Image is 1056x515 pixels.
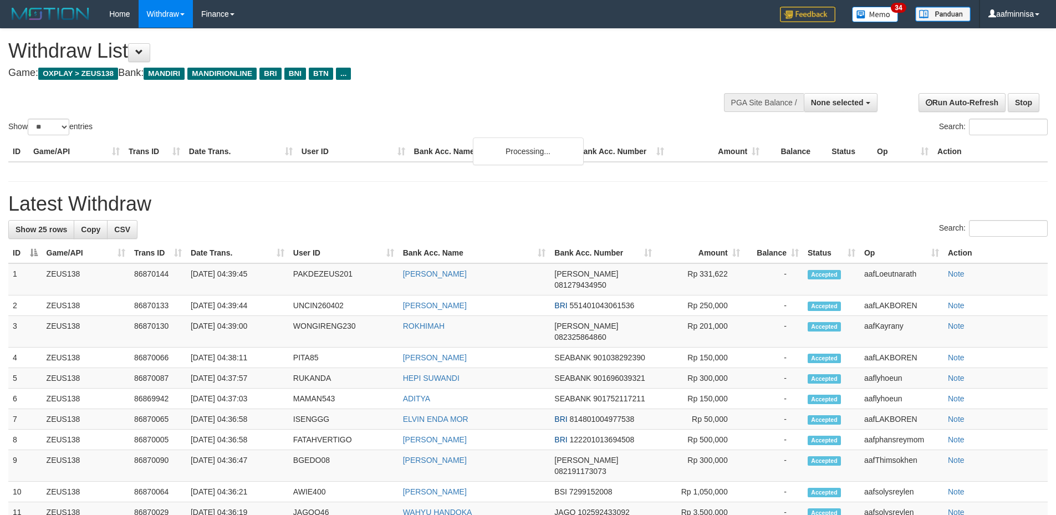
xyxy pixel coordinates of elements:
th: Game/API: activate to sort column ascending [42,243,130,263]
img: Feedback.jpg [780,7,835,22]
td: 86870087 [130,368,186,389]
span: SEABANK [554,353,591,362]
th: Action [943,243,1048,263]
a: CSV [107,220,137,239]
td: ZEUS138 [42,430,130,450]
td: - [744,409,803,430]
td: - [744,348,803,368]
a: Note [948,301,965,310]
a: ELVIN ENDA MOR [403,415,468,424]
div: Processing... [473,137,584,165]
a: Note [948,435,965,444]
td: aaflyhoeun [860,368,943,389]
span: Accepted [808,374,841,384]
td: Rp 150,000 [656,389,744,409]
td: PAKDEZEUS201 [289,263,399,295]
input: Search: [969,220,1048,237]
a: Note [948,415,965,424]
a: [PERSON_NAME] [403,456,467,465]
a: Show 25 rows [8,220,74,239]
a: Stop [1008,93,1039,112]
span: Copy [81,225,100,234]
th: Action [933,141,1048,162]
td: ZEUS138 [42,348,130,368]
th: Bank Acc. Name [410,141,574,162]
td: 86870144 [130,263,186,295]
td: - [744,482,803,502]
td: 86870064 [130,482,186,502]
td: 86870066 [130,348,186,368]
td: Rp 50,000 [656,409,744,430]
th: Balance: activate to sort column ascending [744,243,803,263]
span: BTN [309,68,333,80]
span: [PERSON_NAME] [554,456,618,465]
td: [DATE] 04:36:47 [186,450,289,482]
a: Run Auto-Refresh [919,93,1006,112]
td: 86870130 [130,316,186,348]
td: Rp 300,000 [656,450,744,482]
td: 86869942 [130,389,186,409]
td: aafLAKBOREN [860,409,943,430]
span: BRI [554,301,567,310]
td: aafLAKBOREN [860,348,943,368]
span: OXPLAY > ZEUS138 [38,68,118,80]
th: User ID: activate to sort column ascending [289,243,399,263]
a: HEPI SUWANDI [403,374,460,383]
a: Copy [74,220,108,239]
td: aafphansreymom [860,430,943,450]
span: Accepted [808,354,841,363]
span: SEABANK [554,394,591,403]
th: Bank Acc. Number: activate to sort column ascending [550,243,656,263]
th: Game/API [29,141,124,162]
img: Button%20Memo.svg [852,7,899,22]
a: [PERSON_NAME] [403,353,467,362]
td: - [744,450,803,482]
h4: Game: Bank: [8,68,693,79]
span: ... [336,68,351,80]
input: Search: [969,119,1048,135]
td: WONGIRENG230 [289,316,399,348]
td: - [744,295,803,316]
td: [DATE] 04:37:03 [186,389,289,409]
th: ID: activate to sort column descending [8,243,42,263]
label: Search: [939,220,1048,237]
span: Copy 081279434950 to clipboard [554,281,606,289]
th: Trans ID: activate to sort column ascending [130,243,186,263]
span: Copy 814801004977538 to clipboard [570,415,635,424]
td: 10 [8,482,42,502]
span: Copy 082191173073 to clipboard [554,467,606,476]
a: Note [948,394,965,403]
button: None selected [804,93,878,112]
td: 7 [8,409,42,430]
th: Status [827,141,873,162]
td: 9 [8,450,42,482]
th: Amount: activate to sort column ascending [656,243,744,263]
td: [DATE] 04:36:58 [186,409,289,430]
td: 5 [8,368,42,389]
select: Showentries [28,119,69,135]
span: Accepted [808,395,841,404]
div: PGA Site Balance / [724,93,804,112]
td: - [744,316,803,348]
span: [PERSON_NAME] [554,269,618,278]
span: BRI [554,435,567,444]
span: Accepted [808,322,841,332]
a: [PERSON_NAME] [403,435,467,444]
th: Status: activate to sort column ascending [803,243,860,263]
span: BRI [259,68,281,80]
td: 1 [8,263,42,295]
td: [DATE] 04:39:45 [186,263,289,295]
span: MANDIRI [144,68,185,80]
td: 8 [8,430,42,450]
a: [PERSON_NAME] [403,269,467,278]
span: 34 [891,3,906,13]
a: Note [948,353,965,362]
th: ID [8,141,29,162]
th: Op: activate to sort column ascending [860,243,943,263]
td: aafLoeutnarath [860,263,943,295]
td: aafLAKBOREN [860,295,943,316]
th: Op [873,141,933,162]
td: Rp 500,000 [656,430,744,450]
th: Bank Acc. Name: activate to sort column ascending [399,243,550,263]
td: - [744,263,803,295]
